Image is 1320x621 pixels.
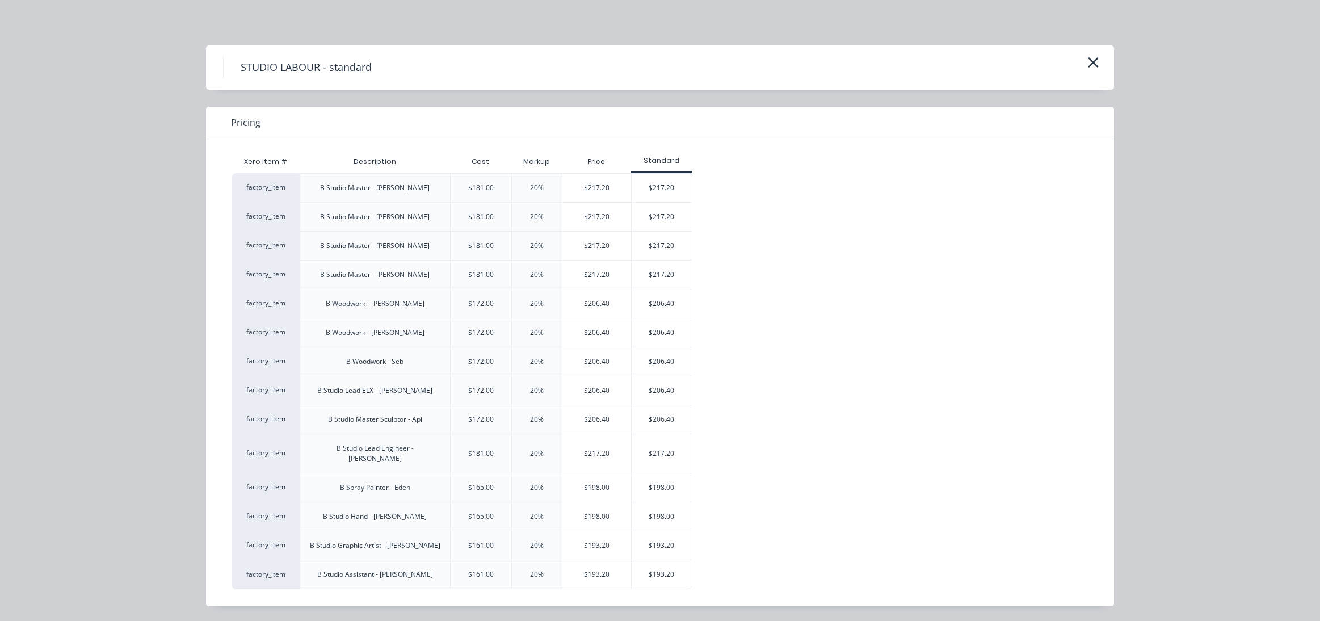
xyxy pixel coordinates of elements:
[468,569,494,580] div: $161.00
[232,434,300,473] div: factory_item
[468,328,494,338] div: $172.00
[468,299,494,309] div: $172.00
[632,203,692,231] div: $217.20
[232,405,300,434] div: factory_item
[232,150,300,173] div: Xero Item #
[530,356,544,367] div: 20%
[468,270,494,280] div: $181.00
[530,328,544,338] div: 20%
[632,318,692,347] div: $206.40
[340,482,410,493] div: B Spray Painter - Eden
[562,347,631,376] div: $206.40
[326,299,424,309] div: B Woodwork - [PERSON_NAME]
[530,183,544,193] div: 20%
[562,531,631,560] div: $193.20
[232,502,300,531] div: factory_item
[232,347,300,376] div: factory_item
[320,270,430,280] div: B Studio Master - [PERSON_NAME]
[530,448,544,459] div: 20%
[450,150,512,173] div: Cost
[468,183,494,193] div: $181.00
[232,531,300,560] div: factory_item
[632,434,692,473] div: $217.20
[632,560,692,589] div: $193.20
[317,385,432,396] div: B Studio Lead ELX - [PERSON_NAME]
[310,540,440,551] div: B Studio Graphic Artist - [PERSON_NAME]
[632,531,692,560] div: $193.20
[468,414,494,425] div: $172.00
[530,569,544,580] div: 20%
[530,385,544,396] div: 20%
[562,203,631,231] div: $217.20
[232,231,300,260] div: factory_item
[562,261,631,289] div: $217.20
[530,299,544,309] div: 20%
[346,356,403,367] div: B Woodwork - Seb
[328,414,422,425] div: B Studio Master Sculptor - Api
[317,569,433,580] div: B Studio Assistant - [PERSON_NAME]
[232,473,300,502] div: factory_item
[232,318,300,347] div: factory_item
[468,356,494,367] div: $172.00
[562,376,631,405] div: $206.40
[232,173,300,202] div: factory_item
[232,260,300,289] div: factory_item
[468,385,494,396] div: $172.00
[562,502,631,531] div: $198.00
[562,473,631,502] div: $198.00
[530,482,544,493] div: 20%
[562,560,631,589] div: $193.20
[562,318,631,347] div: $206.40
[468,212,494,222] div: $181.00
[632,261,692,289] div: $217.20
[562,150,631,173] div: Price
[632,347,692,376] div: $206.40
[231,116,260,129] span: Pricing
[468,482,494,493] div: $165.00
[468,540,494,551] div: $161.00
[632,376,692,405] div: $206.40
[232,376,300,405] div: factory_item
[232,289,300,318] div: factory_item
[468,241,494,251] div: $181.00
[631,156,693,166] div: Standard
[530,212,544,222] div: 20%
[530,241,544,251] div: 20%
[344,148,405,176] div: Description
[326,328,424,338] div: B Woodwork - [PERSON_NAME]
[562,434,631,473] div: $217.20
[232,202,300,231] div: factory_item
[632,289,692,318] div: $206.40
[511,150,562,173] div: Markup
[320,212,430,222] div: B Studio Master - [PERSON_NAME]
[323,511,427,522] div: B Studio Hand - [PERSON_NAME]
[632,405,692,434] div: $206.40
[530,511,544,522] div: 20%
[632,232,692,260] div: $217.20
[530,414,544,425] div: 20%
[320,183,430,193] div: B Studio Master - [PERSON_NAME]
[232,560,300,589] div: factory_item
[223,57,389,78] h4: STUDIO LABOUR - standard
[562,232,631,260] div: $217.20
[632,502,692,531] div: $198.00
[530,270,544,280] div: 20%
[562,405,631,434] div: $206.40
[468,448,494,459] div: $181.00
[320,241,430,251] div: B Studio Master - [PERSON_NAME]
[530,540,544,551] div: 20%
[468,511,494,522] div: $165.00
[562,289,631,318] div: $206.40
[562,174,631,202] div: $217.20
[632,473,692,502] div: $198.00
[309,443,441,464] div: B Studio Lead Engineer - [PERSON_NAME]
[632,174,692,202] div: $217.20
